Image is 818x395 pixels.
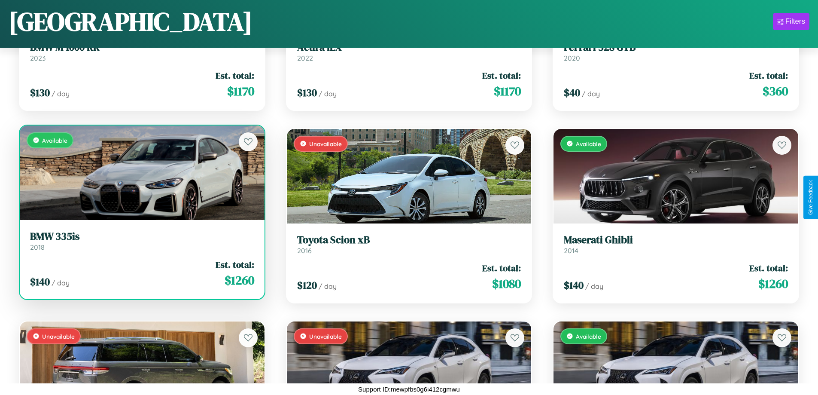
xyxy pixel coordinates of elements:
span: / day [52,279,70,287]
div: Give Feedback [808,180,814,215]
a: BMW 335is2018 [30,230,254,251]
span: Unavailable [309,333,342,340]
span: $ 360 [763,83,788,100]
span: $ 40 [564,86,580,100]
span: Available [576,140,601,147]
span: Unavailable [42,333,75,340]
h3: BMW M 1000 RR [30,41,254,54]
span: Unavailable [309,140,342,147]
span: $ 130 [30,86,50,100]
span: Est. total: [749,69,788,82]
span: Est. total: [216,69,254,82]
button: Filters [773,13,809,30]
span: 2016 [297,246,312,255]
span: 2014 [564,246,578,255]
span: 2018 [30,243,45,251]
div: Filters [785,17,805,26]
span: Est. total: [482,262,521,274]
span: / day [585,282,603,291]
span: Est. total: [482,69,521,82]
a: BMW M 1000 RR2023 [30,41,254,62]
h3: Maserati Ghibli [564,234,788,246]
span: $ 1170 [494,83,521,100]
span: $ 1260 [225,272,254,289]
a: Toyota Scion xB2016 [297,234,521,255]
span: $ 1080 [492,275,521,292]
h3: Ferrari 328 GTB [564,41,788,54]
span: / day [582,89,600,98]
span: / day [52,89,70,98]
span: Available [576,333,601,340]
h3: BMW 335is [30,230,254,243]
span: $ 1260 [758,275,788,292]
h3: Acura ILX [297,41,521,54]
a: Ferrari 328 GTB2020 [564,41,788,62]
span: Available [42,137,67,144]
a: Acura ILX2022 [297,41,521,62]
span: $ 1170 [227,83,254,100]
span: / day [319,89,337,98]
span: Est. total: [749,262,788,274]
h1: [GEOGRAPHIC_DATA] [9,4,252,39]
h3: Toyota Scion xB [297,234,521,246]
span: Est. total: [216,258,254,271]
span: $ 140 [30,275,50,289]
span: / day [319,282,337,291]
a: Maserati Ghibli2014 [564,234,788,255]
span: 2022 [297,54,313,62]
span: 2023 [30,54,46,62]
span: $ 130 [297,86,317,100]
span: 2020 [564,54,580,62]
span: $ 140 [564,278,584,292]
p: Support ID: mewpfbs0g6i412cgmwu [358,383,460,395]
span: $ 120 [297,278,317,292]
